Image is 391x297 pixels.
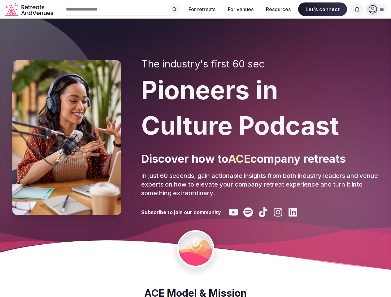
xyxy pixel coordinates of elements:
[141,209,221,216] h3: Subscribe to join our community
[5,2,54,16] svg: Retreats and Venues company logo
[261,2,296,16] button: Resources
[223,2,258,16] button: For venues
[5,2,54,16] a: Visit the homepage
[141,72,379,144] h1: Pioneers in Culture Podcast
[228,152,250,166] span: ACE
[141,151,379,166] p: Discover how to company retreats
[298,2,347,16] span: Let's connect
[141,171,379,197] p: In just 60 seconds, gain actionable insights from both industry leaders and venue experts on how ...
[141,58,379,70] h2: The industry's first 60 sec
[12,60,121,215] img: Pioneers in Culture Podcast
[184,2,220,16] button: For retreats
